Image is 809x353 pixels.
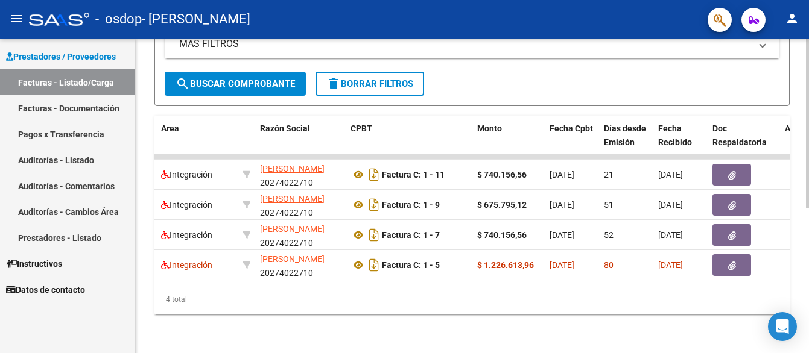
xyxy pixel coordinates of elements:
[260,224,325,234] span: [PERSON_NAME]
[176,78,295,89] span: Buscar Comprobante
[316,72,424,96] button: Borrar Filtros
[260,254,325,264] span: [PERSON_NAME]
[550,123,593,133] span: Fecha Cpbt
[477,123,502,133] span: Monto
[477,230,527,240] strong: $ 740.156,56
[165,30,779,58] mat-expansion-panel-header: MAS FILTROS
[6,283,85,296] span: Datos de contacto
[382,200,440,210] strong: Factura C: 1 - 9
[260,222,341,248] div: 20274022710
[382,170,445,180] strong: Factura C: 1 - 11
[658,260,683,270] span: [DATE]
[604,170,614,180] span: 21
[326,78,413,89] span: Borrar Filtros
[326,77,341,91] mat-icon: delete
[712,123,767,147] span: Doc Respaldatoria
[545,116,599,169] datatable-header-cell: Fecha Cpbt
[6,50,116,63] span: Prestadores / Proveedores
[550,200,574,210] span: [DATE]
[604,200,614,210] span: 51
[366,255,382,275] i: Descargar documento
[6,257,62,270] span: Instructivos
[260,123,310,133] span: Razón Social
[477,200,527,210] strong: $ 675.795,12
[768,312,797,341] div: Open Intercom Messenger
[366,165,382,184] i: Descargar documento
[604,260,614,270] span: 80
[260,194,325,204] span: [PERSON_NAME]
[255,116,346,169] datatable-header-cell: Razón Social
[653,116,708,169] datatable-header-cell: Fecha Recibido
[550,170,574,180] span: [DATE]
[366,195,382,214] i: Descargar documento
[658,230,683,240] span: [DATE]
[161,200,212,210] span: Integración
[142,6,250,33] span: - [PERSON_NAME]
[156,116,238,169] datatable-header-cell: Area
[176,77,190,91] mat-icon: search
[658,170,683,180] span: [DATE]
[346,116,472,169] datatable-header-cell: CPBT
[154,284,790,314] div: 4 total
[382,230,440,240] strong: Factura C: 1 - 7
[658,200,683,210] span: [DATE]
[165,72,306,96] button: Buscar Comprobante
[550,260,574,270] span: [DATE]
[260,162,341,187] div: 20274022710
[477,170,527,180] strong: $ 740.156,56
[95,6,142,33] span: - osdop
[708,116,780,169] datatable-header-cell: Doc Respaldatoria
[161,230,212,240] span: Integración
[658,123,692,147] span: Fecha Recibido
[477,260,534,270] strong: $ 1.226.613,96
[472,116,545,169] datatable-header-cell: Monto
[179,37,750,51] mat-panel-title: MAS FILTROS
[161,170,212,180] span: Integración
[785,11,799,26] mat-icon: person
[604,230,614,240] span: 52
[599,116,653,169] datatable-header-cell: Días desde Emisión
[260,164,325,173] span: [PERSON_NAME]
[550,230,574,240] span: [DATE]
[260,192,341,217] div: 20274022710
[161,123,179,133] span: Area
[10,11,24,26] mat-icon: menu
[351,123,372,133] span: CPBT
[604,123,646,147] span: Días desde Emisión
[382,260,440,270] strong: Factura C: 1 - 5
[161,260,212,270] span: Integración
[260,252,341,278] div: 20274022710
[366,225,382,245] i: Descargar documento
